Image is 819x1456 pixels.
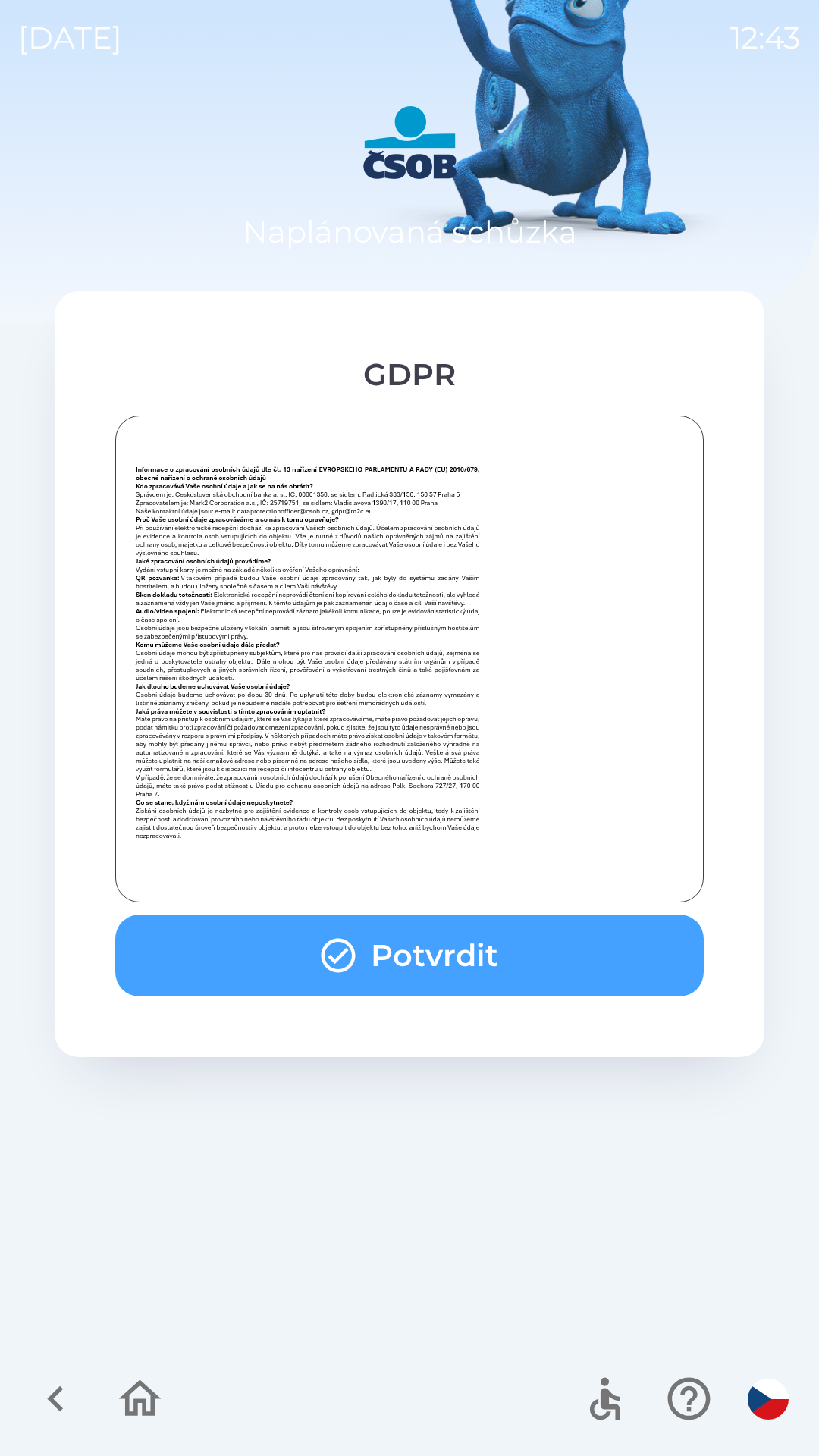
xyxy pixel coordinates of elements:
img: Logo [55,106,764,179]
p: [DATE] [18,15,122,61]
div: GDPR [115,352,704,397]
button: Potvrdit [115,915,704,996]
img: cs flag [748,1379,789,1420]
p: 12:43 [730,15,801,61]
p: Naplánovaná schůzka [243,209,577,255]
